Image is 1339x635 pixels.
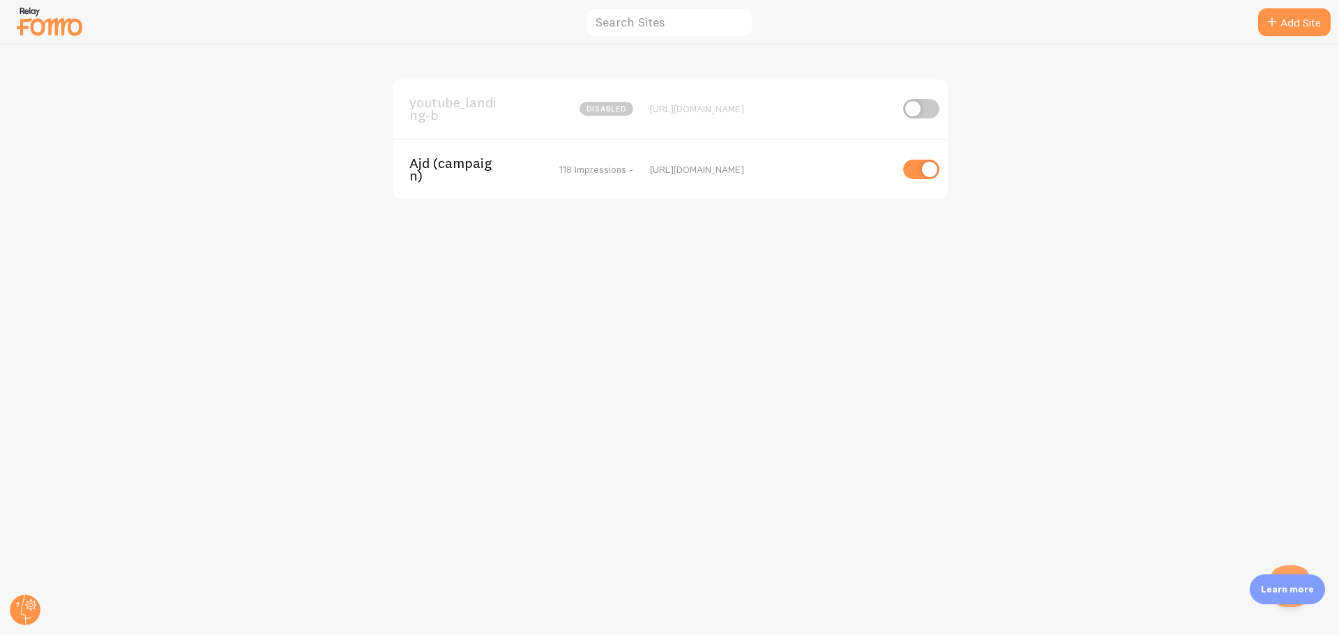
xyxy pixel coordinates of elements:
img: fomo-relay-logo-orange.svg [15,3,84,39]
span: 118 Impressions - [559,163,633,176]
p: Learn more [1261,583,1314,596]
span: disabled [580,102,633,116]
span: Ajd (campaign) [409,157,522,183]
div: Learn more [1250,574,1325,604]
div: [URL][DOMAIN_NAME] [650,163,891,176]
div: [URL][DOMAIN_NAME] [650,102,891,115]
span: youtube_landing-b [409,96,522,122]
iframe: Help Scout Beacon - Open [1269,565,1311,607]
